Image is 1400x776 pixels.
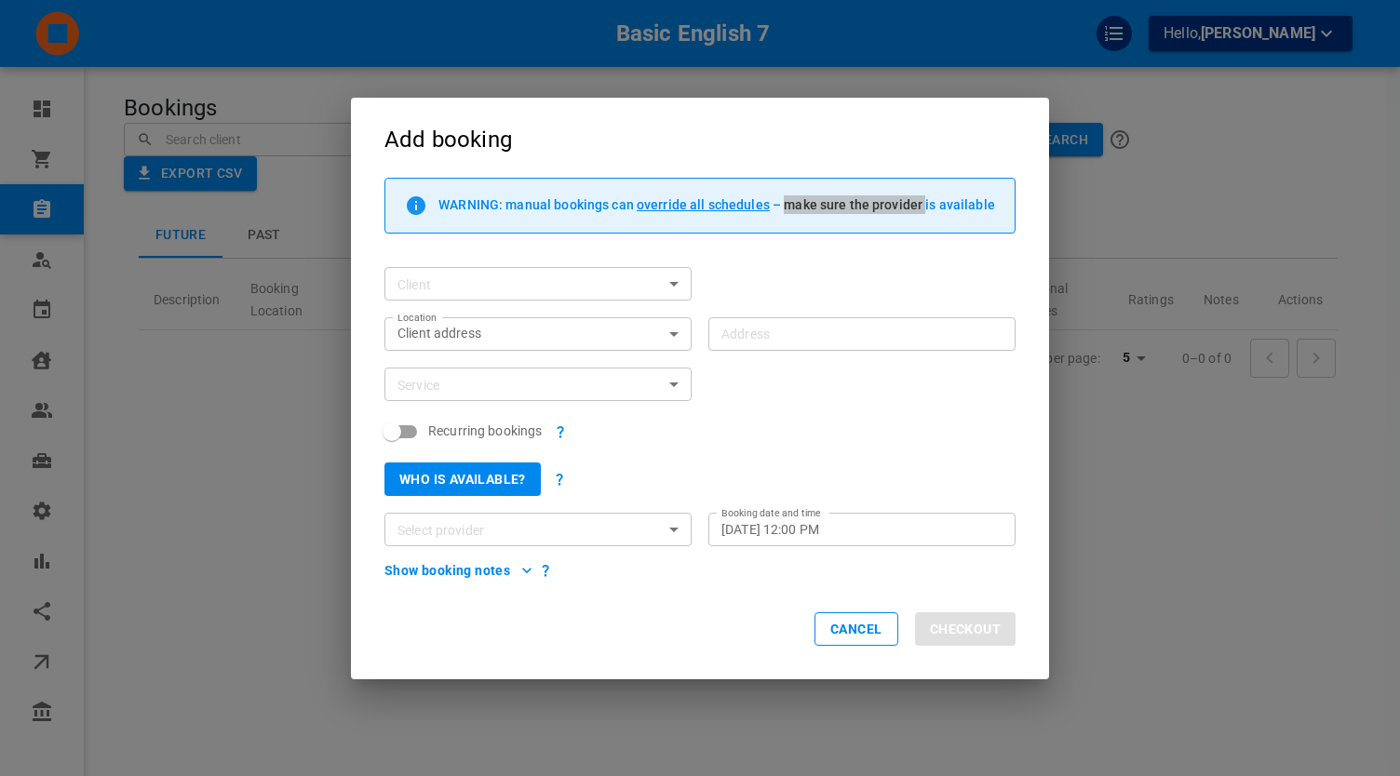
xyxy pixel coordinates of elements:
svg: Use the Smart Clusters functionality to find the most suitable provider for the selected service ... [552,472,567,487]
label: Location [397,311,437,325]
input: Address [713,322,991,345]
h2: Add booking [351,98,1049,178]
button: Open [661,271,687,297]
svg: Recurring bookings are NOT packages [553,424,568,439]
span: Recurring bookings [428,421,542,440]
button: Open [661,516,687,542]
input: Type to search [390,273,631,296]
div: Client address [397,324,679,342]
svg: These notes are public and visible to admins, managers, providers and clients [538,563,553,578]
span: override all schedules [637,197,770,212]
p: WARNING: manual bookings can – make sure the provider is available [438,197,995,212]
button: Show booking notes [384,564,532,577]
button: Open [661,371,687,397]
button: Who is available? [384,462,541,496]
button: Cancel [814,612,898,646]
input: Choose date, selected date is Oct 9, 2025 [721,519,995,538]
label: Booking date and time [721,506,820,520]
